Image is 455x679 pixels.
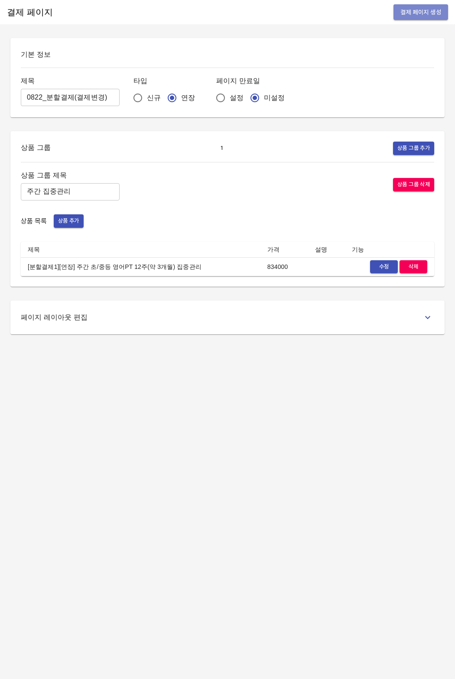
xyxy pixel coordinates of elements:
h6: 제목 [21,75,120,87]
span: 삭제 [404,262,423,272]
h6: 타입 [133,75,202,87]
th: 설명 [308,242,345,258]
td: 834000 [260,257,308,276]
span: 미설정 [264,93,285,103]
button: 1 [213,142,231,155]
th: 제목 [21,242,260,258]
h6: 페이지 레이아웃 편집 [21,311,88,323]
button: 결제 페이지 생성 [393,4,448,20]
span: 1 [215,143,228,153]
h6: 상품 그룹 제목 [21,169,120,181]
button: 상품 그룹 추가 [393,142,434,155]
span: 결제 페이지 생성 [400,7,441,18]
span: 상품 그룹 추가 [397,143,430,153]
span: 신규 [147,93,161,103]
span: 상품 목록 [21,217,47,225]
button: 상품 추가 [54,214,84,228]
h6: 기본 정보 [21,48,434,61]
span: 수정 [374,262,393,272]
span: 상품 그룹 삭제 [397,180,430,190]
h6: 결제 페이지 [7,5,53,19]
th: 가격 [260,242,308,258]
span: 설정 [230,93,244,103]
h6: 페이지 만료일 [216,75,292,87]
th: 기능 [345,242,434,258]
button: 수정 [370,260,398,274]
button: toggle-layout [421,311,434,324]
span: 상품 추가 [58,216,79,226]
button: 상품 그룹 삭제 [393,178,434,191]
button: 삭제 [400,260,427,274]
span: 연장 [181,93,195,103]
h6: 상품 그룹 [21,142,51,155]
td: [분할결제1][연장] 주간 초/중등 영어PT 12주(약 3개월) 집중관리 [21,257,260,276]
div: 페이지 레이아웃 편집toggle-layout [21,311,434,324]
